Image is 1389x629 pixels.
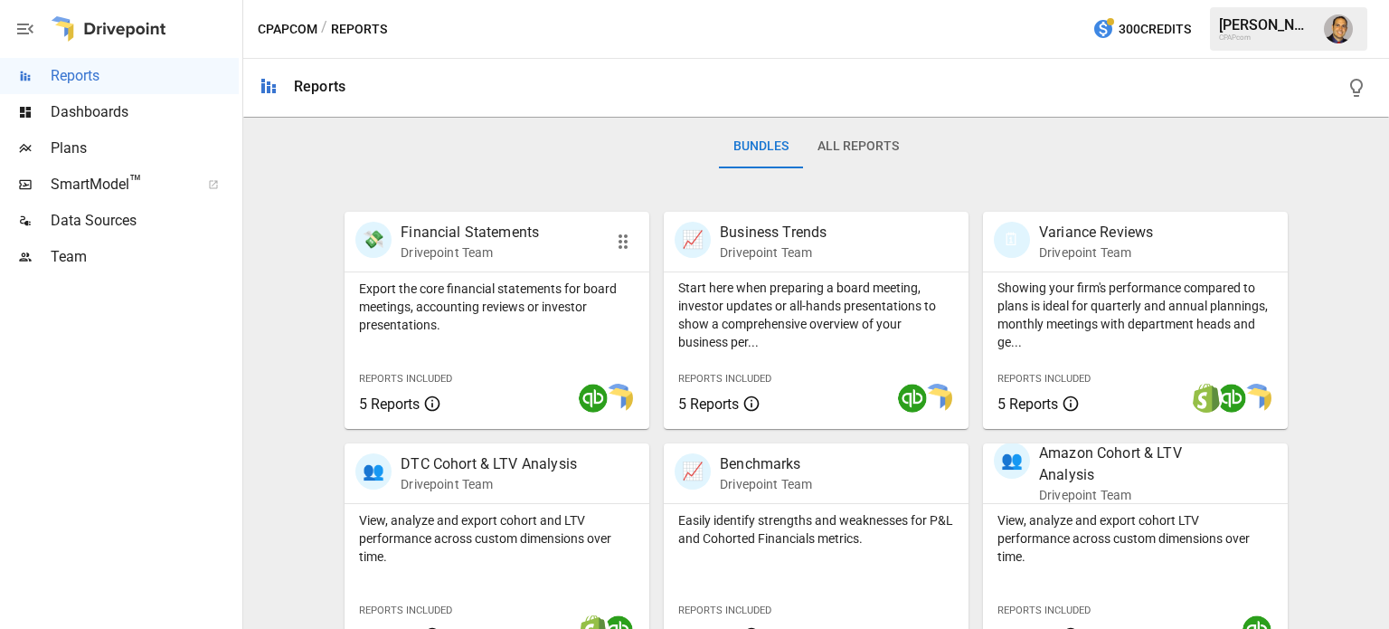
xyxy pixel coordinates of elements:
span: Dashboards [51,101,239,123]
p: Drivepoint Team [1039,486,1230,504]
p: Showing your firm's performance compared to plans is ideal for quarterly and annual plannings, mo... [997,279,1273,351]
span: Data Sources [51,210,239,232]
div: 👥 [355,453,392,490]
div: 📈 [675,453,711,490]
span: Reports Included [997,605,1091,616]
p: Drivepoint Team [401,475,577,493]
p: DTC Cohort & LTV Analysis [401,453,577,475]
span: Reports Included [678,373,771,385]
p: View, analyze and export cohort LTV performance across custom dimensions over time. [997,511,1273,566]
span: ™ [129,171,142,194]
span: Team [51,246,239,268]
img: Tom Gatto [1324,14,1353,43]
span: Reports [51,65,239,87]
div: [PERSON_NAME] [1219,16,1313,33]
img: shopify [1192,384,1221,413]
div: 📈 [675,222,711,258]
div: 👥 [994,443,1030,479]
button: Tom Gatto [1313,4,1364,54]
span: Reports Included [359,373,452,385]
p: Variance Reviews [1039,222,1153,243]
p: Drivepoint Team [720,475,812,493]
p: Drivepoint Team [401,243,539,262]
span: SmartModel [51,174,188,195]
img: quickbooks [898,384,927,413]
img: smart model [604,384,633,413]
img: quickbooks [1217,384,1246,413]
p: Start here when preparing a board meeting, investor updates or all-hands presentations to show a ... [678,279,954,351]
div: 🗓 [994,222,1030,258]
div: / [321,18,327,41]
p: Benchmarks [720,453,812,475]
button: 300Credits [1085,13,1198,46]
img: quickbooks [579,384,608,413]
span: 5 Reports [359,396,420,413]
span: Reports Included [997,373,1091,385]
span: Reports Included [359,605,452,616]
p: View, analyze and export cohort and LTV performance across custom dimensions over time. [359,511,635,566]
span: 300 Credits [1119,18,1191,41]
p: Financial Statements [401,222,539,243]
p: Amazon Cohort & LTV Analysis [1039,443,1230,486]
div: 💸 [355,222,392,258]
p: Drivepoint Team [720,243,827,262]
div: CPAPcom [1219,33,1313,42]
div: Reports [294,78,345,95]
span: Reports Included [678,605,771,616]
button: CPAPcom [258,18,317,41]
p: Easily identify strengths and weaknesses for P&L and Cohorted Financials metrics. [678,511,954,548]
span: Plans [51,138,239,159]
p: Export the core financial statements for board meetings, accounting reviews or investor presentat... [359,280,635,334]
img: smart model [1243,384,1271,413]
button: Bundles [719,125,803,168]
button: All Reports [803,125,913,168]
p: Drivepoint Team [1039,243,1153,262]
span: 5 Reports [997,396,1058,413]
p: Business Trends [720,222,827,243]
img: smart model [923,384,952,413]
span: 5 Reports [678,396,739,413]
